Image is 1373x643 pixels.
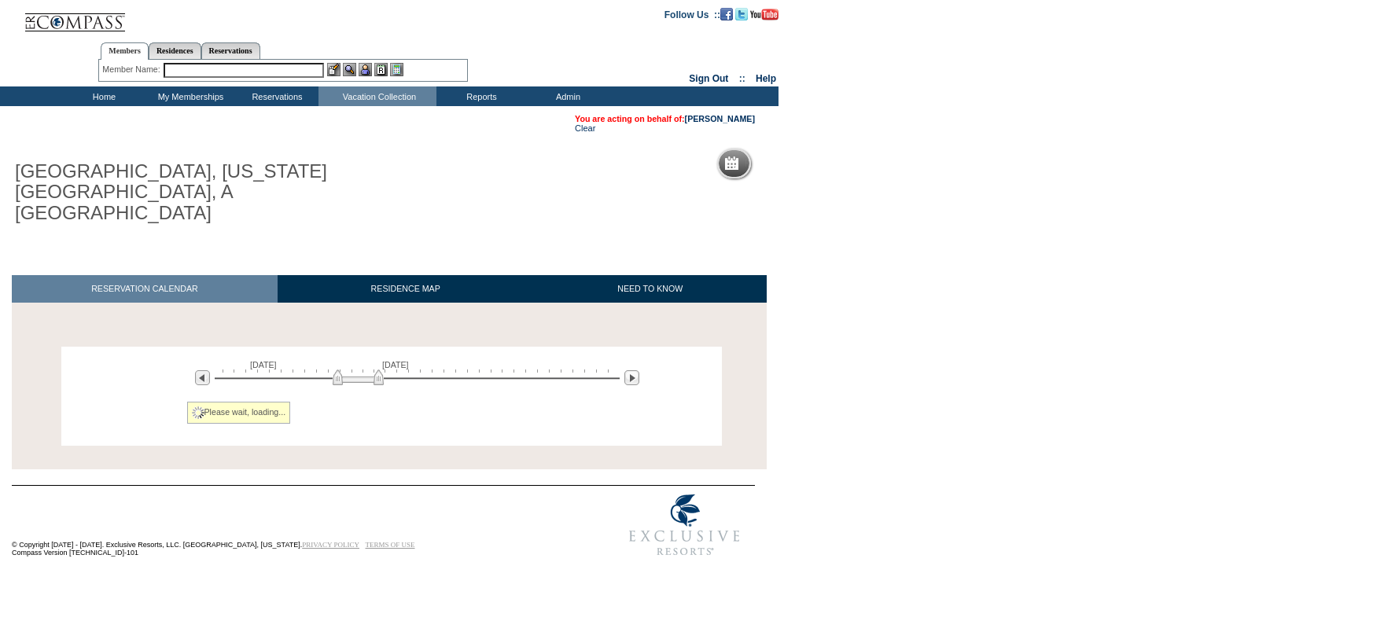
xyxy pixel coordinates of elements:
[735,8,748,20] img: Follow us on Twitter
[201,42,260,59] a: Reservations
[12,158,364,226] h1: [GEOGRAPHIC_DATA], [US_STATE][GEOGRAPHIC_DATA], A [GEOGRAPHIC_DATA]
[366,541,415,549] a: TERMS OF USE
[278,275,534,303] a: RESIDENCE MAP
[756,73,776,84] a: Help
[720,8,733,20] img: Become our fan on Facebook
[59,86,145,106] td: Home
[327,63,340,76] img: b_edit.gif
[750,9,779,20] img: Subscribe to our YouTube Channel
[302,541,359,549] a: PRIVACY POLICY
[745,159,865,169] h5: Reservation Calendar
[101,42,149,60] a: Members
[382,360,409,369] span: [DATE]
[664,8,720,20] td: Follow Us ::
[318,86,436,106] td: Vacation Collection
[195,370,210,385] img: Previous
[685,114,755,123] a: [PERSON_NAME]
[343,63,356,76] img: View
[436,86,523,106] td: Reports
[523,86,609,106] td: Admin
[720,9,733,18] a: Become our fan on Facebook
[750,9,779,18] a: Subscribe to our YouTube Channel
[575,114,755,123] span: You are acting on behalf of:
[689,73,728,84] a: Sign Out
[533,275,767,303] a: NEED TO KNOW
[187,402,291,424] div: Please wait, loading...
[624,370,639,385] img: Next
[575,123,595,133] a: Clear
[102,63,163,76] div: Member Name:
[359,63,372,76] img: Impersonate
[12,275,278,303] a: RESERVATION CALENDAR
[145,86,232,106] td: My Memberships
[250,360,277,369] span: [DATE]
[735,9,748,18] a: Follow us on Twitter
[232,86,318,106] td: Reservations
[374,63,388,76] img: Reservations
[192,406,204,419] img: spinner2.gif
[614,486,755,564] img: Exclusive Resorts
[149,42,201,59] a: Residences
[12,487,562,564] td: © Copyright [DATE] - [DATE]. Exclusive Resorts, LLC. [GEOGRAPHIC_DATA], [US_STATE]. Compass Versi...
[739,73,745,84] span: ::
[390,63,403,76] img: b_calculator.gif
